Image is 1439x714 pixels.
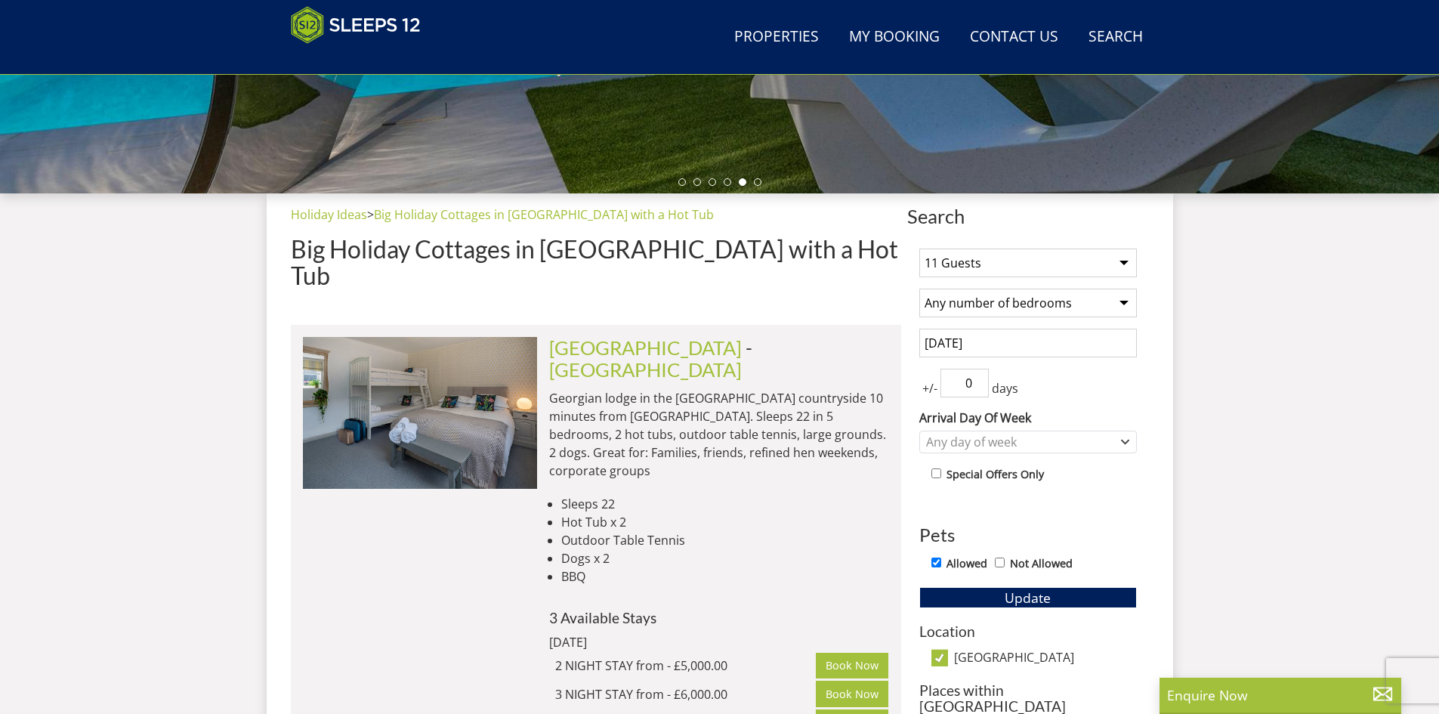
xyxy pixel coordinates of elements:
label: [GEOGRAPHIC_DATA] [954,651,1137,667]
div: [DATE] [549,633,753,651]
p: Georgian lodge in the [GEOGRAPHIC_DATA] countryside 10 minutes from [GEOGRAPHIC_DATA]. Sleeps 22 ... [549,389,889,480]
h3: Pets [919,525,1137,545]
span: - [549,336,752,380]
li: BBQ [561,567,889,586]
a: Book Now [816,681,888,706]
a: Search [1082,20,1149,54]
li: Sleeps 22 [561,495,889,513]
a: Properties [728,20,825,54]
img: lively-lodge-holiday-home-somerset-sleeping-17.original.jpg [303,337,537,488]
h3: Location [919,623,1137,639]
span: days [989,379,1021,397]
li: Hot Tub x 2 [561,513,889,531]
p: Enquire Now [1167,685,1394,705]
h4: 3 Available Stays [549,610,889,626]
span: > [367,206,374,223]
div: 2 NIGHT STAY from - £5,000.00 [555,657,817,675]
li: Dogs x 2 [561,549,889,567]
button: Update [919,587,1137,608]
span: Search [907,206,1149,227]
a: Book Now [816,653,888,678]
a: Big Holiday Cottages in [GEOGRAPHIC_DATA] with a Hot Tub [374,206,714,223]
a: [GEOGRAPHIC_DATA] [549,336,742,359]
label: Allowed [946,555,987,572]
div: 3 NIGHT STAY from - £6,000.00 [555,685,817,703]
a: [GEOGRAPHIC_DATA] [549,358,742,381]
h3: Places within [GEOGRAPHIC_DATA] [919,682,1137,714]
h1: Big Holiday Cottages in [GEOGRAPHIC_DATA] with a Hot Tub [291,236,901,289]
a: Contact Us [964,20,1064,54]
input: Arrival Date [919,329,1137,357]
a: Holiday Ideas [291,206,367,223]
span: Update [1005,589,1051,607]
div: Combobox [919,431,1137,453]
a: My Booking [843,20,946,54]
label: Not Allowed [1010,555,1073,572]
li: Outdoor Table Tennis [561,531,889,549]
div: Any day of week [922,434,1118,450]
label: Special Offers Only [946,466,1044,483]
label: Arrival Day Of Week [919,409,1137,427]
img: Sleeps 12 [291,6,421,44]
iframe: Customer reviews powered by Trustpilot [283,53,442,66]
span: +/- [919,379,940,397]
